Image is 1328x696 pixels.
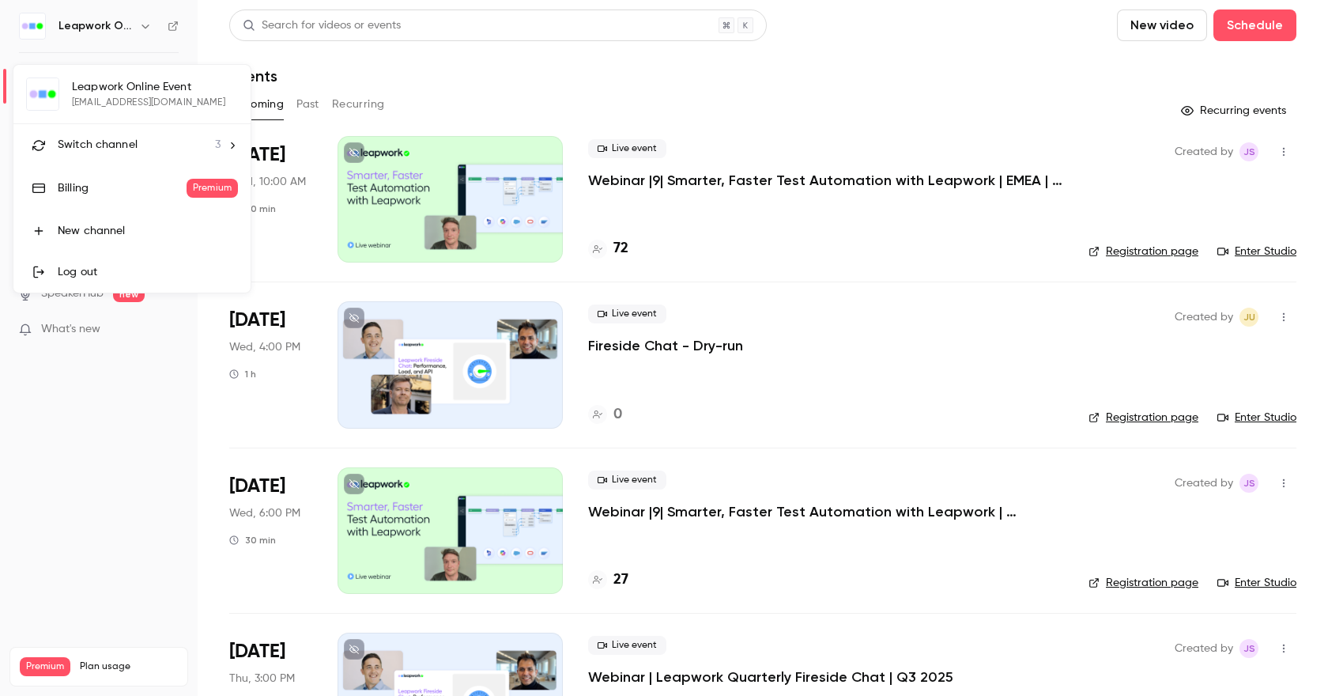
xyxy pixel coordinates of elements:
span: 3 [215,137,221,153]
div: Billing [58,180,187,196]
div: New channel [58,223,238,239]
span: Premium [187,179,238,198]
span: Switch channel [58,137,138,153]
div: Log out [58,264,238,280]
